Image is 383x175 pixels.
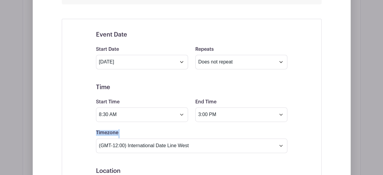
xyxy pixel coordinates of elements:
[96,31,287,38] h5: Event Date
[96,84,287,91] h5: Time
[96,55,188,69] input: Select
[96,47,119,52] label: Start Date
[195,99,216,105] label: End Time
[96,167,287,175] h5: Location
[96,130,118,136] label: Timezone
[96,99,120,105] label: Start Time
[96,107,188,122] input: Select
[195,47,214,52] label: Repeats
[195,107,287,122] input: Select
